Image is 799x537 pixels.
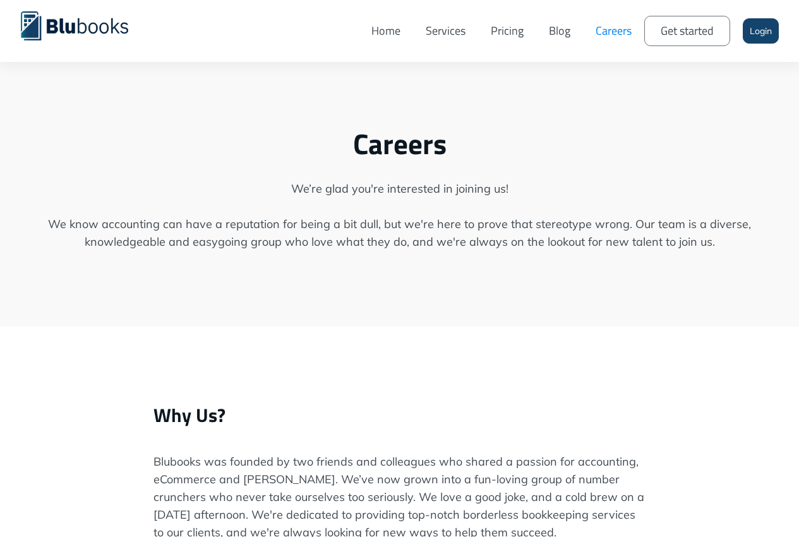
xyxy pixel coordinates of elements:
[536,9,583,52] a: Blog
[153,401,225,430] strong: Why Us?
[413,9,478,52] a: Services
[21,126,779,161] h1: Careers
[743,18,779,44] a: Login
[21,180,779,251] span: We’re glad you're interested in joining us! We know accounting can have a reputation for being a ...
[359,9,413,52] a: Home
[583,9,644,52] a: Careers
[478,9,536,52] a: Pricing
[644,16,730,46] a: Get started
[21,9,147,40] a: home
